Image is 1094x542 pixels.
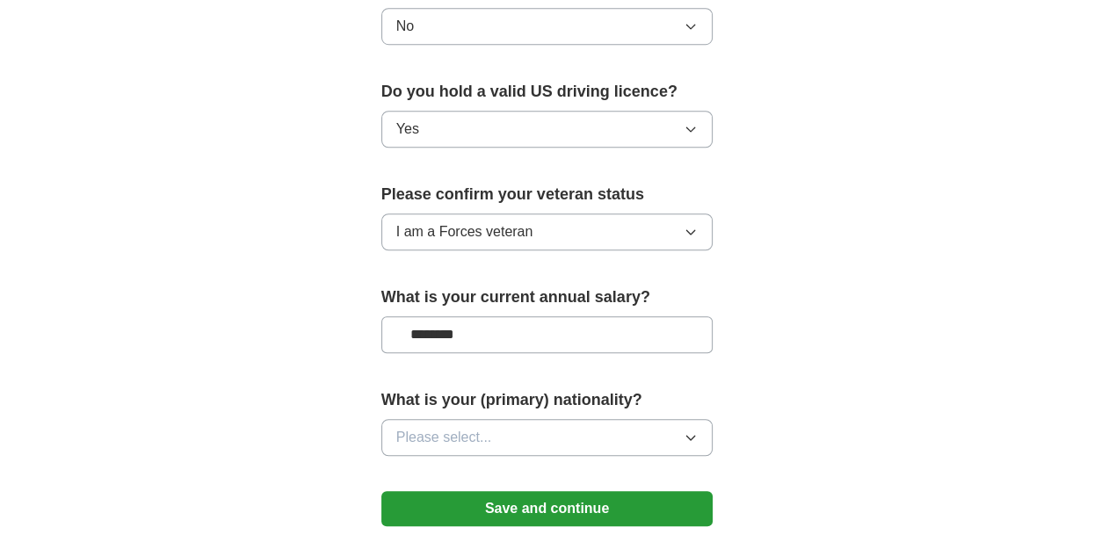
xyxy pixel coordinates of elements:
label: Do you hold a valid US driving licence? [381,80,714,104]
span: Please select... [396,427,492,448]
button: Please select... [381,419,714,456]
span: No [396,16,414,37]
label: What is your current annual salary? [381,285,714,309]
button: Yes [381,111,714,148]
button: I am a Forces veteran [381,213,714,250]
span: I am a Forces veteran [396,221,533,242]
label: Please confirm your veteran status [381,183,714,206]
button: Save and continue [381,491,714,526]
span: Yes [396,119,419,140]
button: No [381,8,714,45]
label: What is your (primary) nationality? [381,388,714,412]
